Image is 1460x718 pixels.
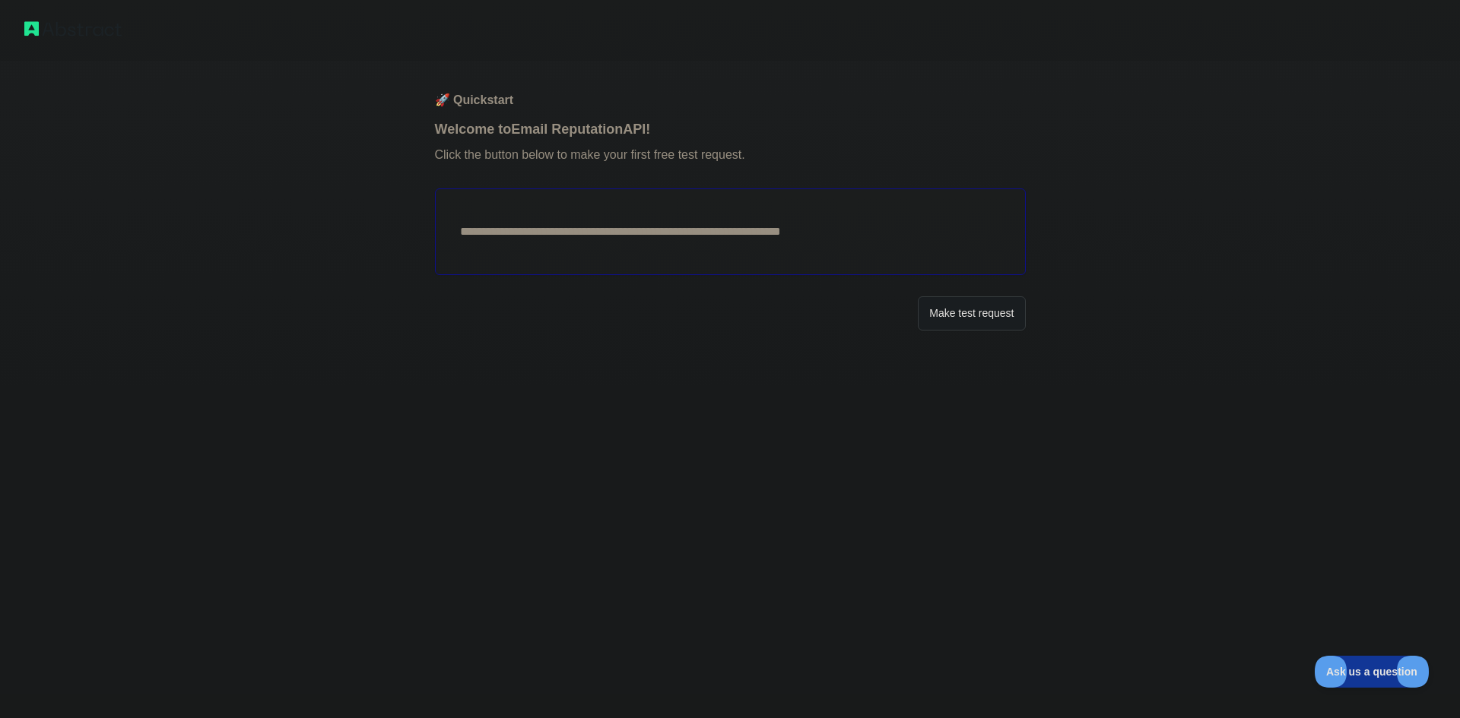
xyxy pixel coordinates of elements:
[435,119,1026,140] h1: Welcome to Email Reputation API!
[435,61,1026,119] h1: 🚀 Quickstart
[1315,656,1430,688] iframe: Toggle Customer Support
[435,140,1026,188] p: Click the button below to make your first free test request.
[918,296,1025,331] button: Make test request
[24,18,122,40] img: Abstract logo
